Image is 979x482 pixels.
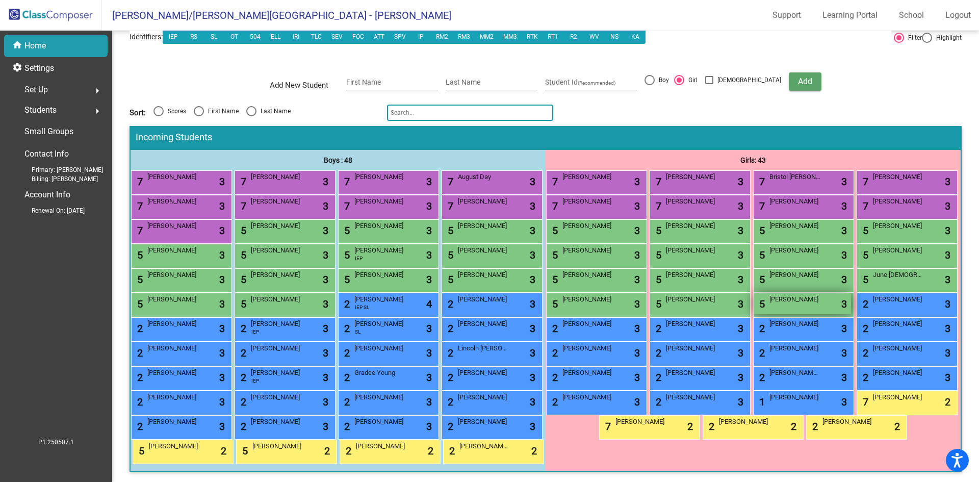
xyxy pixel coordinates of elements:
[426,394,432,410] span: 3
[251,328,259,336] span: IEP
[238,347,246,359] span: 2
[219,247,225,263] span: 3
[136,132,212,143] span: Incoming Students
[147,319,198,329] span: [PERSON_NAME]
[550,347,558,359] span: 2
[562,392,613,402] span: [PERSON_NAME]
[738,394,743,410] span: 3
[238,273,246,286] span: 5
[757,371,765,384] span: 2
[15,206,85,215] span: Renewal On: [DATE]
[860,175,868,188] span: 7
[238,371,246,384] span: 2
[562,368,613,378] span: [PERSON_NAME]
[798,77,812,86] span: Add
[147,196,198,207] span: [PERSON_NAME]
[323,321,328,336] span: 3
[203,29,224,44] button: SL
[634,223,640,238] span: 3
[323,370,328,385] span: 3
[757,273,765,286] span: 5
[841,394,847,410] span: 3
[354,221,405,231] span: [PERSON_NAME]
[945,321,950,336] span: 3
[458,221,509,231] span: [PERSON_NAME]
[873,294,924,305] span: [PERSON_NAME]
[251,245,302,256] span: [PERSON_NAME]
[634,370,640,385] span: 3
[769,319,820,329] span: [PERSON_NAME]
[458,270,509,280] span: [PERSON_NAME]
[219,370,225,385] span: 3
[426,174,432,189] span: 3
[131,150,546,170] div: Boys : 48
[219,223,225,238] span: 3
[24,124,73,139] p: Small Groups
[530,247,535,263] span: 3
[945,223,950,238] span: 3
[860,224,868,237] span: 5
[238,175,246,188] span: 7
[653,224,661,237] span: 5
[873,392,924,402] span: [PERSON_NAME]
[354,245,405,256] span: [PERSON_NAME]
[873,343,924,353] span: [PERSON_NAME]
[530,198,535,214] span: 3
[163,29,184,44] button: IEP
[426,223,432,238] span: 3
[426,296,432,312] span: 4
[530,223,535,238] span: 3
[323,223,328,238] span: 3
[270,79,339,91] span: Add New Student
[219,321,225,336] span: 3
[219,198,225,214] span: 3
[355,328,360,336] span: SL
[306,29,327,44] button: TLC
[634,198,640,214] span: 3
[738,247,743,263] span: 3
[426,321,432,336] span: 3
[757,249,765,261] span: 5
[323,345,328,361] span: 3
[738,223,743,238] span: 3
[550,298,558,310] span: 5
[530,174,535,189] span: 3
[135,322,143,335] span: 2
[347,29,369,44] button: FOC
[445,200,453,212] span: 7
[354,172,405,182] span: [PERSON_NAME]
[873,245,924,256] span: [PERSON_NAME]
[653,175,661,188] span: 7
[738,345,743,361] span: 3
[346,79,438,87] input: First Name
[738,321,743,336] span: 3
[653,298,661,310] span: 5
[354,270,405,280] span: [PERSON_NAME]
[738,370,743,385] span: 3
[860,249,868,261] span: 5
[354,343,405,353] span: [PERSON_NAME]
[445,175,453,188] span: 7
[666,368,717,378] span: [PERSON_NAME]
[945,247,950,263] span: 3
[757,347,765,359] span: 2
[445,298,453,310] span: 2
[769,368,820,378] span: [PERSON_NAME] Little
[653,249,661,261] span: 5
[445,224,453,237] span: 5
[24,103,57,117] span: Students
[354,294,405,305] span: [PERSON_NAME]
[369,29,390,44] button: ATT
[342,224,350,237] span: 5
[937,7,979,23] a: Logout
[219,174,225,189] span: 3
[219,345,225,361] span: 3
[873,319,924,329] span: [PERSON_NAME]
[91,105,104,117] mat-icon: arrow_right
[251,172,302,182] span: [PERSON_NAME]
[24,83,48,97] span: Set Up
[789,72,821,91] button: Add
[769,343,820,353] span: [PERSON_NAME]
[354,368,405,378] span: Gradee Young
[841,345,847,361] span: 3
